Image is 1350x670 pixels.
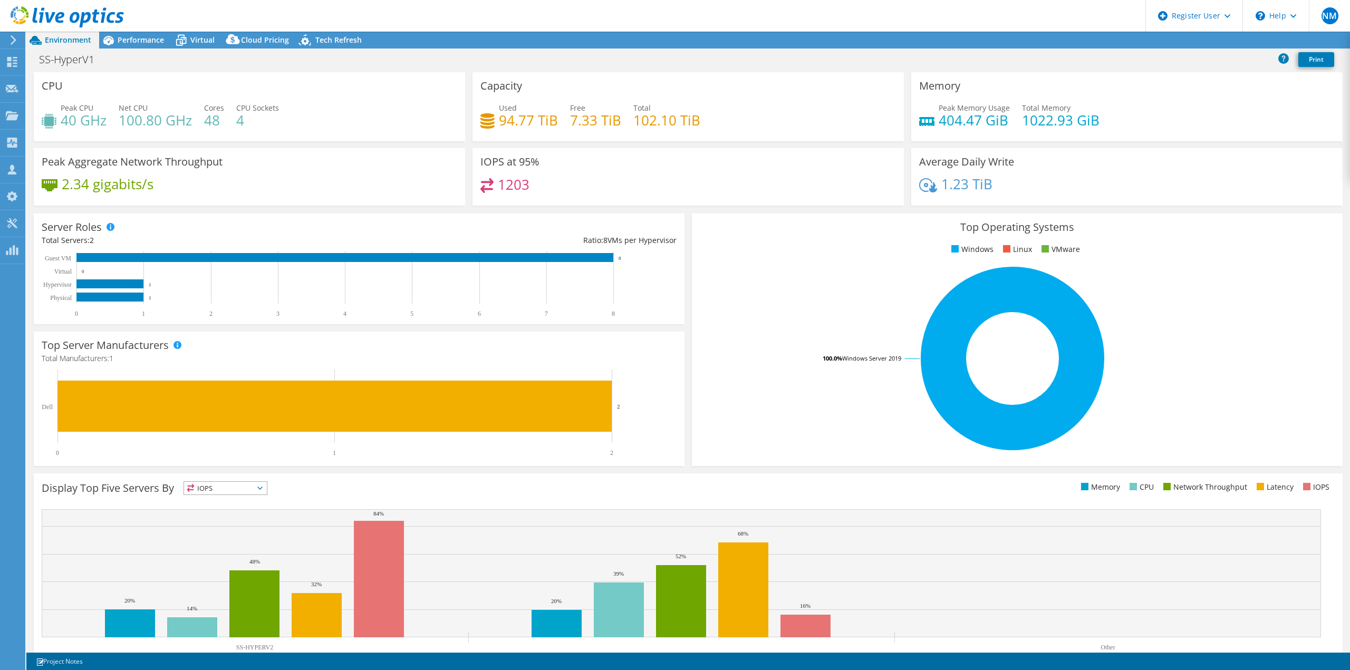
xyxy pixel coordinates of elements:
text: 20% [551,598,562,604]
li: CPU [1127,481,1154,493]
li: Latency [1254,481,1294,493]
div: Total Servers: [42,235,359,246]
text: 3 [276,310,279,317]
h4: 1022.93 GiB [1022,114,1100,126]
h4: 102.10 TiB [633,114,700,126]
text: 1 [149,295,151,300]
text: 2 [610,449,613,457]
h4: 404.47 GiB [939,114,1010,126]
span: Peak CPU [61,103,93,113]
h3: IOPS at 95% [480,156,539,168]
text: 39% [613,570,624,577]
h4: 40 GHz [61,114,107,126]
tspan: 100.0% [823,354,842,362]
li: Network Throughput [1161,481,1247,493]
span: NM [1322,7,1338,24]
h3: Top Server Manufacturers [42,339,169,351]
text: 8 [612,310,615,317]
text: 1 [149,282,151,287]
span: Virtual [190,35,215,45]
span: Net CPU [119,103,148,113]
text: 52% [676,553,686,559]
text: 7 [545,310,548,317]
h3: Peak Aggregate Network Throughput [42,156,223,168]
li: VMware [1039,244,1080,255]
text: 0 [56,449,59,457]
text: Virtual [54,268,72,275]
text: 5 [410,310,413,317]
span: CPU Sockets [236,103,279,113]
h4: 7.33 TiB [570,114,621,126]
text: 20% [124,597,135,604]
text: SS-HYPERV2 [236,644,273,651]
h4: 48 [204,114,224,126]
span: 2 [90,235,94,245]
text: 16% [800,603,811,609]
li: Windows [949,244,994,255]
h4: 1.23 TiB [941,178,992,190]
h3: Average Daily Write [919,156,1014,168]
h4: 4 [236,114,279,126]
span: Total Memory [1022,103,1071,113]
text: 68% [738,530,748,537]
text: Physical [50,294,72,302]
h1: SS-HyperV1 [34,54,111,65]
li: Memory [1078,481,1120,493]
h3: Memory [919,80,960,92]
h4: Total Manufacturers: [42,353,677,364]
a: Project Notes [28,655,90,668]
h4: 100.80 GHz [119,114,192,126]
span: Free [570,103,585,113]
a: Print [1298,52,1334,67]
h4: 94.77 TiB [499,114,558,126]
h4: 2.34 gigabits/s [62,178,153,190]
span: Total [633,103,651,113]
text: Other [1101,644,1115,651]
text: Guest VM [45,255,71,262]
li: Linux [1000,244,1032,255]
h4: 1203 [498,179,529,190]
span: Used [499,103,517,113]
span: Cores [204,103,224,113]
text: 2 [209,310,213,317]
span: Peak Memory Usage [939,103,1010,113]
text: 0 [75,310,78,317]
tspan: Windows Server 2019 [842,354,901,362]
text: 2 [617,403,620,410]
text: 8 [619,256,621,261]
li: IOPS [1300,481,1329,493]
text: Hypervisor [43,281,72,288]
h3: CPU [42,80,63,92]
div: Ratio: VMs per Hypervisor [359,235,677,246]
h3: Capacity [480,80,522,92]
span: Cloud Pricing [241,35,289,45]
text: 0 [82,269,84,274]
h3: Top Operating Systems [700,221,1335,233]
h3: Server Roles [42,221,102,233]
text: 1 [333,449,336,457]
text: 84% [373,510,384,517]
text: 1 [142,310,145,317]
span: Environment [45,35,91,45]
text: 14% [187,605,197,611]
span: 8 [603,235,607,245]
text: 48% [249,558,260,565]
text: 4 [343,310,346,317]
text: 32% [311,581,322,587]
text: 6 [478,310,481,317]
svg: \n [1256,11,1265,21]
span: Tech Refresh [315,35,362,45]
text: Dell [42,403,53,411]
span: 1 [109,353,113,363]
span: Performance [118,35,164,45]
span: IOPS [184,482,267,494]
